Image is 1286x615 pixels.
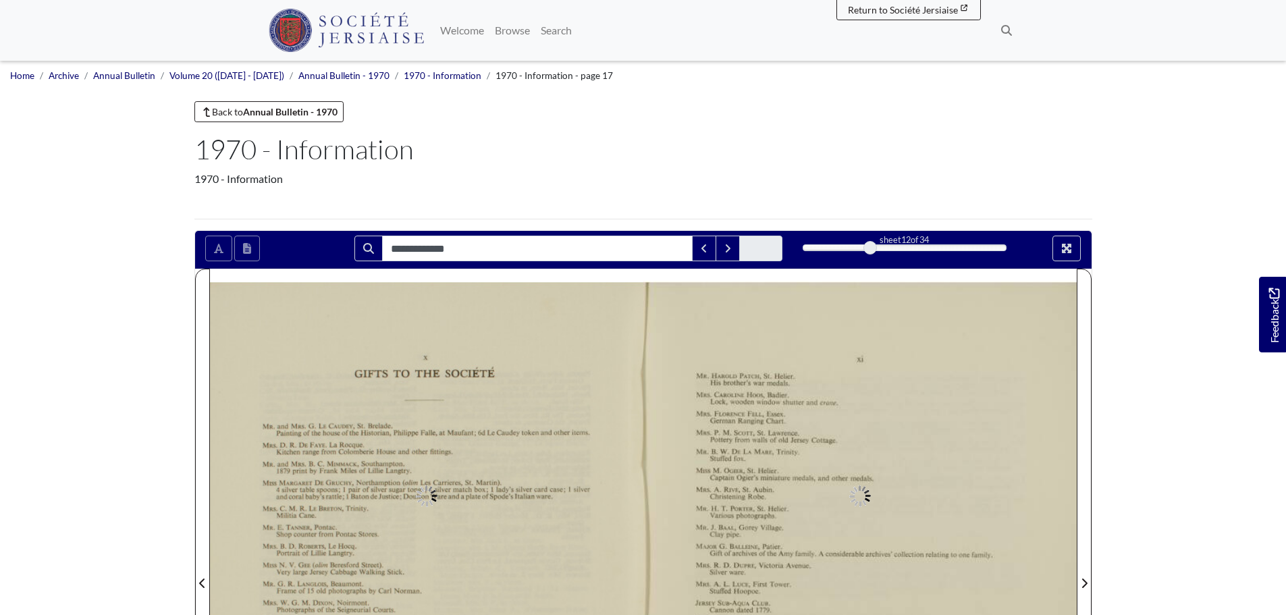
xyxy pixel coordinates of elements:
[489,17,535,44] a: Browse
[495,70,613,81] span: 1970 - Information - page 17
[10,70,34,81] a: Home
[901,234,911,245] span: 12
[169,70,284,81] a: Volume 20 ([DATE] - [DATE])
[1266,288,1282,342] span: Feedback
[49,70,79,81] a: Archive
[716,236,740,261] button: Next Match
[382,236,693,261] input: Search for
[234,236,260,261] button: Open transcription window
[435,17,489,44] a: Welcome
[535,17,577,44] a: Search
[1052,236,1081,261] button: Full screen mode
[269,5,425,55] a: Société Jersiaise logo
[1259,277,1286,352] a: Would you like to provide feedback?
[194,101,344,122] a: Back toAnnual Bulletin - 1970
[354,236,383,261] button: Search
[692,236,716,261] button: Previous Match
[243,106,338,117] strong: Annual Bulletin - 1970
[194,133,1092,165] h1: 1970 - Information
[803,234,1007,246] div: sheet of 34
[848,4,958,16] span: Return to Société Jersiaise
[93,70,155,81] a: Annual Bulletin
[269,9,425,52] img: Société Jersiaise
[404,70,481,81] a: 1970 - Information
[194,171,1092,187] div: 1970 - Information
[298,70,390,81] a: Annual Bulletin - 1970
[205,236,232,261] button: Toggle text selection (Alt+T)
